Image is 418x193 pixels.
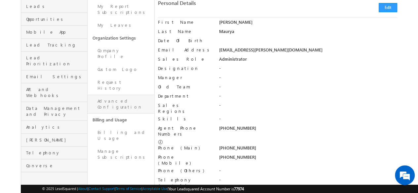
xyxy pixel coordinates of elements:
a: Opportunities [21,13,87,26]
div: [EMAIL_ADDRESS][PERSON_NAME][DOMAIN_NAME] [219,47,397,56]
span: Telephony [26,150,86,156]
label: Designation [158,65,213,71]
label: Manager [158,75,213,80]
a: Billing and Usage [88,113,154,126]
span: Mobile App [26,29,86,35]
div: - [219,116,397,125]
a: Mobile App [21,26,87,39]
div: - [219,102,397,112]
div: - [219,84,397,93]
div: - [219,177,397,186]
label: Sales Regions [158,102,213,114]
a: Acceptable Use [142,186,168,191]
div: - [219,93,397,102]
div: - [219,168,397,177]
div: Administrator [219,56,397,65]
span: [PERSON_NAME] [26,137,86,143]
span: 77974 [234,186,244,191]
label: Date Of Birth [158,38,213,44]
span: Lead Tracking [26,42,86,48]
div: Maurya [219,28,397,38]
a: Billing and Usage [88,126,154,145]
span: Your Leadsquared Account Number is [169,186,244,191]
label: Phone (Main) [158,145,213,151]
a: Analytics [21,121,87,134]
a: Lead Tracking [21,39,87,51]
label: Agent Phone Numbers [158,125,213,137]
div: [PHONE_NUMBER] [219,145,397,154]
label: Department [158,93,213,99]
span: API and Webhooks [26,86,86,98]
span: Converse [26,163,86,169]
label: Skills [158,116,213,122]
label: Telephony Agent Id [158,177,213,189]
a: Converse [21,159,87,172]
label: Email Address [158,47,213,53]
span: Email Settings [26,74,86,80]
a: [PERSON_NAME] [21,134,87,146]
a: Lead Prioritization [21,51,87,70]
div: - [219,75,397,84]
span: Data Management and Privacy [26,105,86,117]
label: First Name [158,19,213,25]
a: Telephony [21,146,87,159]
a: Contact Support [89,186,115,191]
a: Email Settings [21,70,87,83]
a: Terms of Service [116,186,141,191]
span: Analytics [26,124,86,130]
label: Phone (Mobile) [158,154,213,166]
label: Last Name [158,28,213,34]
a: Request History [88,76,154,95]
span: Lead Prioritization [26,55,86,67]
a: Advanced Configuration [88,95,154,113]
button: Edit [379,3,397,12]
div: - [219,65,397,75]
span: Leads [26,3,86,9]
a: Company Profile [88,44,154,63]
label: Sales Role [158,56,213,62]
a: Manage Subscriptions [88,145,154,164]
label: Phone (Others) [158,168,213,174]
span: © 2025 LeadSquared | | | | | [42,186,244,192]
a: Custom Logo [88,63,154,76]
a: API and Webhooks [21,83,87,102]
a: About [78,186,88,191]
div: [PHONE_NUMBER] [219,125,397,134]
label: Old Team [158,84,213,90]
span: Opportunities [26,16,86,22]
div: [PERSON_NAME] [219,19,397,28]
div: [PHONE_NUMBER] [219,154,397,163]
a: Data Management and Privacy [21,102,87,121]
a: My Leaves [88,19,154,32]
a: Organization Settings [88,32,154,44]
